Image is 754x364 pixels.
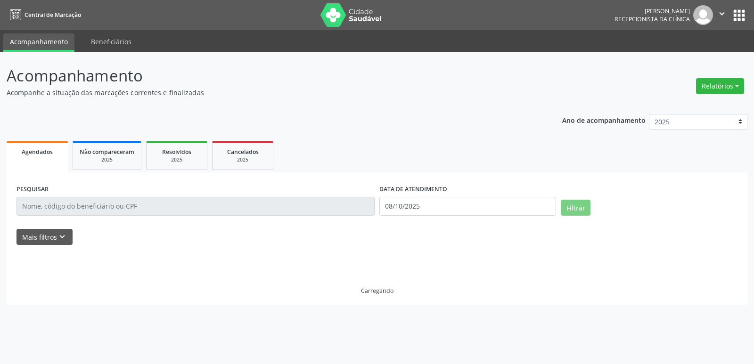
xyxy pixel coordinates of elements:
[361,287,393,295] div: Carregando
[7,64,525,88] p: Acompanhamento
[162,148,191,156] span: Resolvidos
[717,8,727,19] i: 
[561,200,590,216] button: Filtrar
[227,148,259,156] span: Cancelados
[22,148,53,156] span: Agendados
[57,232,67,242] i: keyboard_arrow_down
[693,5,713,25] img: img
[153,156,200,163] div: 2025
[16,197,375,216] input: Nome, código do beneficiário ou CPF
[16,229,73,245] button: Mais filtroskeyboard_arrow_down
[219,156,266,163] div: 2025
[731,7,747,24] button: apps
[84,33,138,50] a: Beneficiários
[16,182,49,197] label: PESQUISAR
[80,148,134,156] span: Não compareceram
[7,7,81,23] a: Central de Marcação
[562,114,646,126] p: Ano de acompanhamento
[713,5,731,25] button: 
[25,11,81,19] span: Central de Marcação
[80,156,134,163] div: 2025
[7,88,525,97] p: Acompanhe a situação das marcações correntes e finalizadas
[379,182,447,197] label: DATA DE ATENDIMENTO
[696,78,744,94] button: Relatórios
[379,197,556,216] input: Selecione um intervalo
[3,33,74,52] a: Acompanhamento
[615,7,690,15] div: [PERSON_NAME]
[615,15,690,23] span: Recepcionista da clínica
